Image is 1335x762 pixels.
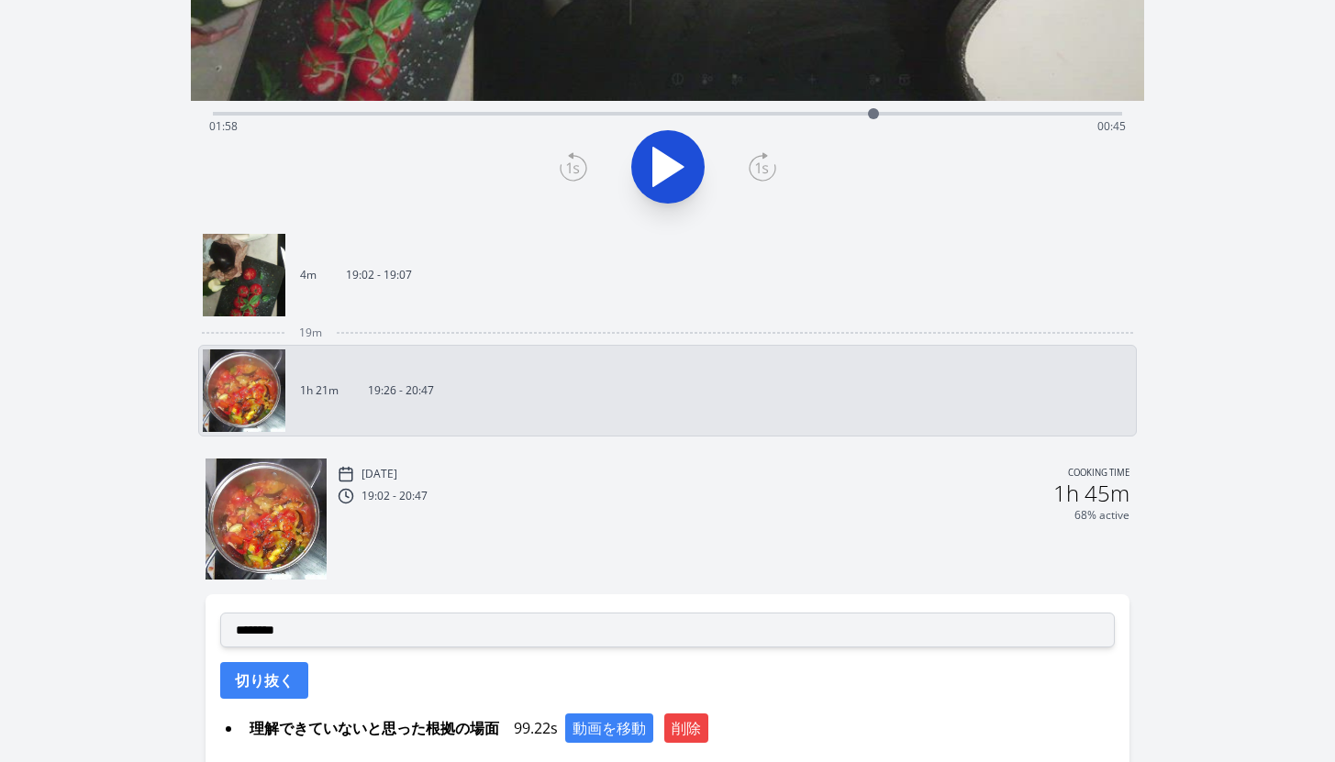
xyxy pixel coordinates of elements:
h2: 1h 45m [1053,482,1129,504]
p: 1h 21m [300,383,339,398]
button: 切り抜く [220,662,308,699]
span: 理解できていないと思った根拠の場面 [242,713,506,743]
button: 動画を移動 [565,713,653,743]
p: 19:26 - 20:47 [368,383,434,398]
p: 19:02 - 19:07 [346,268,412,282]
img: 250829172733_thumb.jpeg [206,458,327,580]
span: 01:58 [209,118,238,134]
p: Cooking time [1068,466,1129,482]
span: 00:45 [1097,118,1126,134]
p: 68% active [1074,508,1129,523]
img: 250829172733_thumb.jpeg [203,349,285,432]
p: [DATE] [362,467,397,481]
span: 19m [299,326,322,340]
p: 19:02 - 20:47 [362,489,428,503]
p: 4m [300,268,317,282]
button: 削除 [664,713,708,743]
div: 99.22s [242,713,1115,743]
img: 250829170315_thumb.jpeg [203,234,285,316]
